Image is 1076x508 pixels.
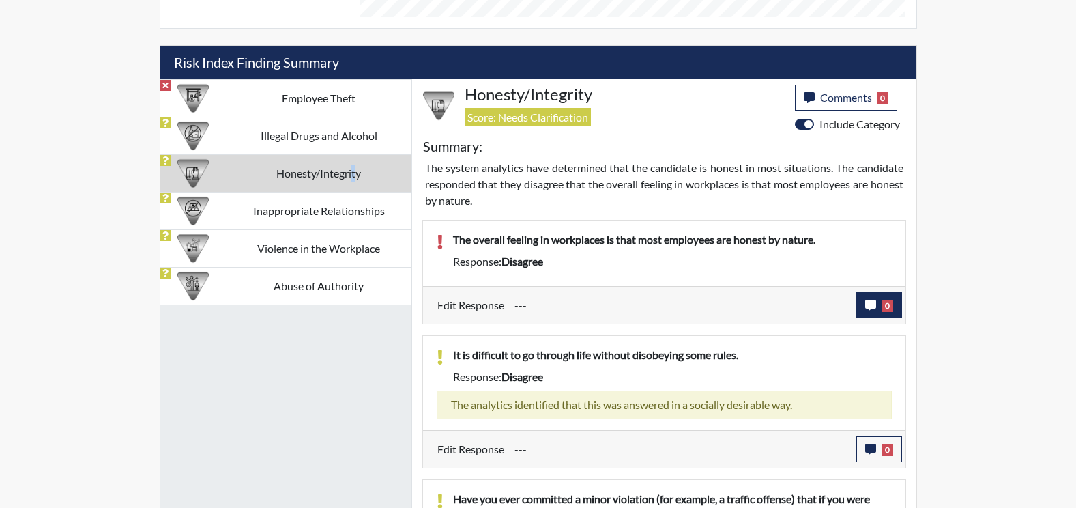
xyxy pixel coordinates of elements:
button: 0 [856,436,902,462]
h4: Honesty/Integrity [465,85,785,104]
span: disagree [501,255,543,268]
span: disagree [501,370,543,383]
td: Illegal Drugs and Alcohol [227,117,411,154]
label: Edit Response [437,436,504,462]
button: 0 [856,292,902,318]
span: 0 [882,300,893,312]
img: CATEGORY%20ICON-07.58b65e52.png [177,83,209,114]
img: CATEGORY%20ICON-01.94e51fac.png [177,270,209,302]
img: CATEGORY%20ICON-11.a5f294f4.png [177,158,209,189]
div: Response: [443,369,902,385]
td: Inappropriate Relationships [227,192,411,229]
p: The system analytics have determined that the candidate is honest in most situations. The candida... [425,160,903,209]
img: CATEGORY%20ICON-26.eccbb84f.png [177,233,209,264]
td: Violence in the Workplace [227,229,411,267]
h5: Summary: [423,138,482,154]
span: 0 [877,92,889,104]
td: Abuse of Authority [227,267,411,305]
h5: Risk Index Finding Summary [160,46,916,79]
div: The analytics identified that this was answered in a socially desirable way. [437,391,892,419]
p: The overall feeling in workplaces is that most employees are honest by nature. [453,231,892,248]
img: CATEGORY%20ICON-12.0f6f1024.png [177,120,209,152]
span: Comments [820,91,872,104]
div: Update the test taker's response, the change might impact the score [504,436,856,462]
label: Edit Response [437,292,504,318]
div: Response: [443,253,902,270]
td: Honesty/Integrity [227,154,411,192]
img: CATEGORY%20ICON-14.139f8ef7.png [177,195,209,227]
button: Comments0 [795,85,898,111]
span: Score: Needs Clarification [465,108,591,126]
label: Include Category [819,116,900,132]
td: Employee Theft [227,79,411,117]
p: It is difficult to go through life without disobeying some rules. [453,347,892,363]
span: 0 [882,444,893,456]
div: Update the test taker's response, the change might impact the score [504,292,856,318]
img: CATEGORY%20ICON-11.a5f294f4.png [423,90,454,122]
